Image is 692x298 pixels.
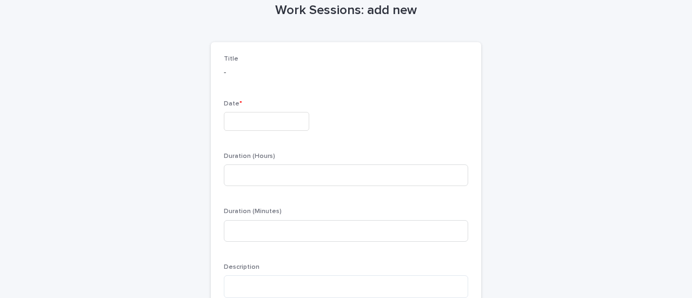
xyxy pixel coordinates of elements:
[224,56,238,62] span: Title
[224,153,275,160] span: Duration (Hours)
[224,264,259,270] span: Description
[224,67,468,78] p: -
[224,208,282,215] span: Duration (Minutes)
[211,3,481,18] h1: Work Sessions: add new
[224,101,242,107] span: Date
